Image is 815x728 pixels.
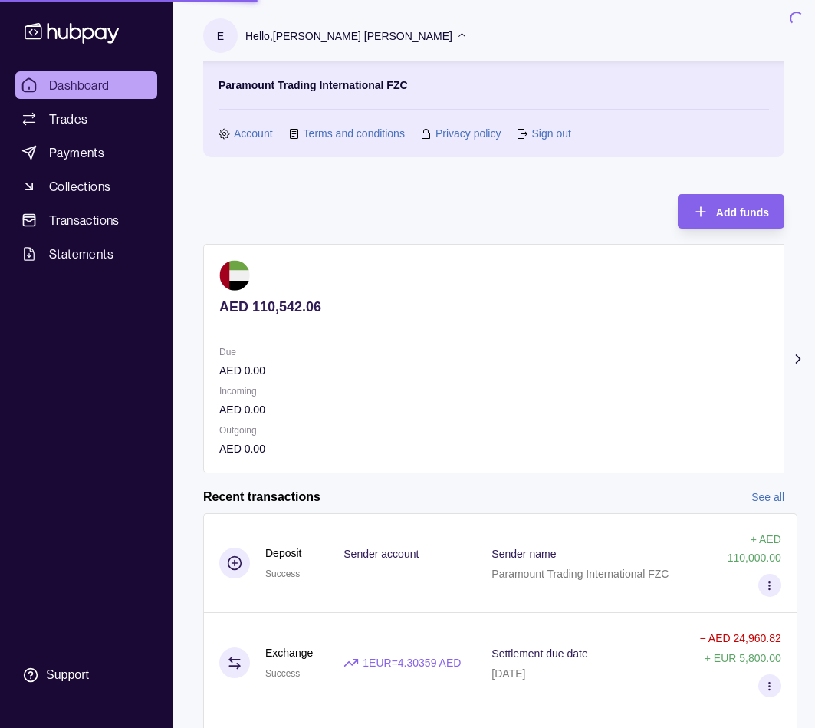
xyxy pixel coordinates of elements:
span: Dashboard [49,76,110,94]
p: + EUR 5,800.00 [705,652,781,664]
span: Add funds [716,206,769,219]
a: Privacy policy [435,125,501,142]
p: Paramount Trading International FZC [219,77,408,94]
p: 1 EUR = 4.30359 AED [363,654,461,671]
img: ae [219,260,250,291]
a: Terms and conditions [304,125,405,142]
a: Payments [15,139,157,166]
span: Payments [49,143,104,162]
p: [DATE] [491,667,525,680]
p: Deposit [265,545,301,562]
span: Statements [49,245,113,263]
a: Sign out [531,125,570,142]
span: Success [265,568,300,579]
span: Success [265,668,300,679]
span: Collections [49,177,110,196]
a: Support [15,659,157,691]
p: Sender name [491,548,556,560]
p: − AED 24,960.82 [699,632,780,644]
a: See all [751,489,784,506]
a: Collections [15,173,157,200]
p: E [217,28,224,44]
p: Hello, [PERSON_NAME] [PERSON_NAME] [245,28,452,44]
p: – [343,568,350,580]
a: Trades [15,105,157,133]
a: Transactions [15,206,157,234]
a: Account [234,125,273,142]
span: Transactions [49,211,120,229]
p: Sender account [343,548,419,560]
p: Paramount Trading International FZC [491,568,669,580]
div: Support [46,667,89,684]
a: Dashboard [15,71,157,99]
span: Trades [49,110,87,128]
button: Add funds [678,194,784,229]
p: Settlement due date [491,647,587,660]
h2: Recent transactions [203,489,320,506]
p: Exchange [265,644,313,661]
a: Statements [15,240,157,268]
p: + AED 110,000.00 [728,533,781,564]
